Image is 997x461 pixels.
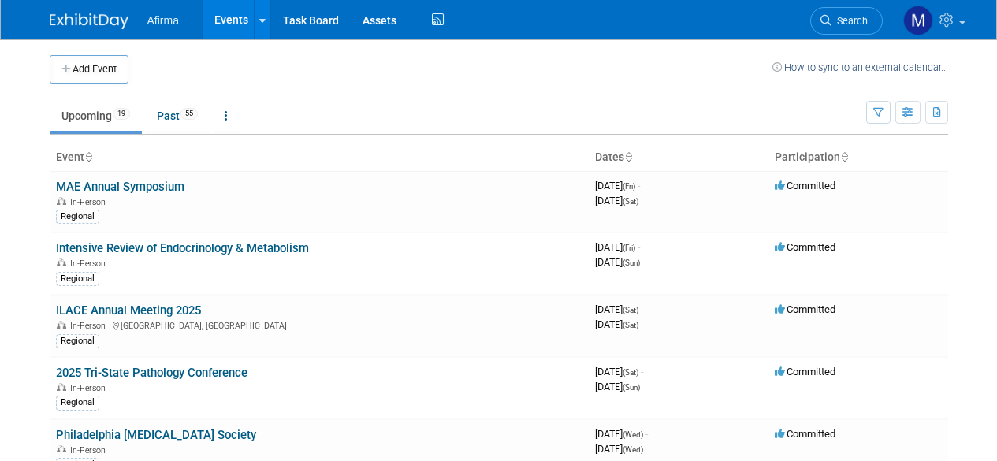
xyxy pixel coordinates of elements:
span: In-Person [70,383,110,393]
span: (Sat) [623,368,638,377]
div: [GEOGRAPHIC_DATA], [GEOGRAPHIC_DATA] [56,318,582,331]
img: In-Person Event [57,445,66,453]
span: (Sun) [623,258,640,267]
span: [DATE] [595,366,643,377]
span: [DATE] [595,180,640,191]
span: In-Person [70,321,110,331]
span: [DATE] [595,318,638,330]
span: (Fri) [623,182,635,191]
span: - [641,366,643,377]
span: 19 [113,108,130,120]
a: MAE Annual Symposium [56,180,184,194]
span: - [638,180,640,191]
span: (Sat) [623,306,638,314]
a: 2025 Tri-State Pathology Conference [56,366,247,380]
span: (Sat) [623,197,638,206]
span: In-Person [70,197,110,207]
span: [DATE] [595,256,640,268]
span: [DATE] [595,443,643,455]
img: In-Person Event [57,197,66,205]
span: Afirma [147,14,179,27]
div: Regional [56,334,99,348]
span: Search [831,15,868,27]
img: In-Person Event [57,383,66,391]
a: Sort by Event Name [84,151,92,163]
div: Regional [56,272,99,286]
span: Committed [775,303,835,315]
span: (Sun) [623,383,640,392]
span: - [641,303,643,315]
span: [DATE] [595,381,640,392]
img: In-Person Event [57,258,66,266]
span: Committed [775,180,835,191]
a: ILACE Annual Meeting 2025 [56,303,201,318]
img: ExhibitDay [50,13,128,29]
span: In-Person [70,445,110,455]
span: [DATE] [595,195,638,206]
a: Intensive Review of Endocrinology & Metabolism [56,241,309,255]
a: Sort by Participation Type [840,151,848,163]
span: (Wed) [623,430,643,439]
span: (Sat) [623,321,638,329]
span: [DATE] [595,428,648,440]
a: Search [810,7,883,35]
div: Regional [56,396,99,410]
span: - [645,428,648,440]
a: Sort by Start Date [624,151,632,163]
img: Michelle Keilitz [903,6,933,35]
span: (Wed) [623,445,643,454]
span: [DATE] [595,241,640,253]
a: Upcoming19 [50,101,142,131]
span: Committed [775,366,835,377]
th: Dates [589,144,768,171]
a: Past55 [145,101,210,131]
span: (Fri) [623,244,635,252]
img: In-Person Event [57,321,66,329]
span: Committed [775,241,835,253]
span: [DATE] [595,303,643,315]
span: - [638,241,640,253]
th: Participation [768,144,948,171]
span: 55 [180,108,198,120]
span: Committed [775,428,835,440]
button: Add Event [50,55,128,84]
a: How to sync to an external calendar... [772,61,948,73]
span: In-Person [70,258,110,269]
th: Event [50,144,589,171]
a: Philadelphia [MEDICAL_DATA] Society [56,428,256,442]
div: Regional [56,210,99,224]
